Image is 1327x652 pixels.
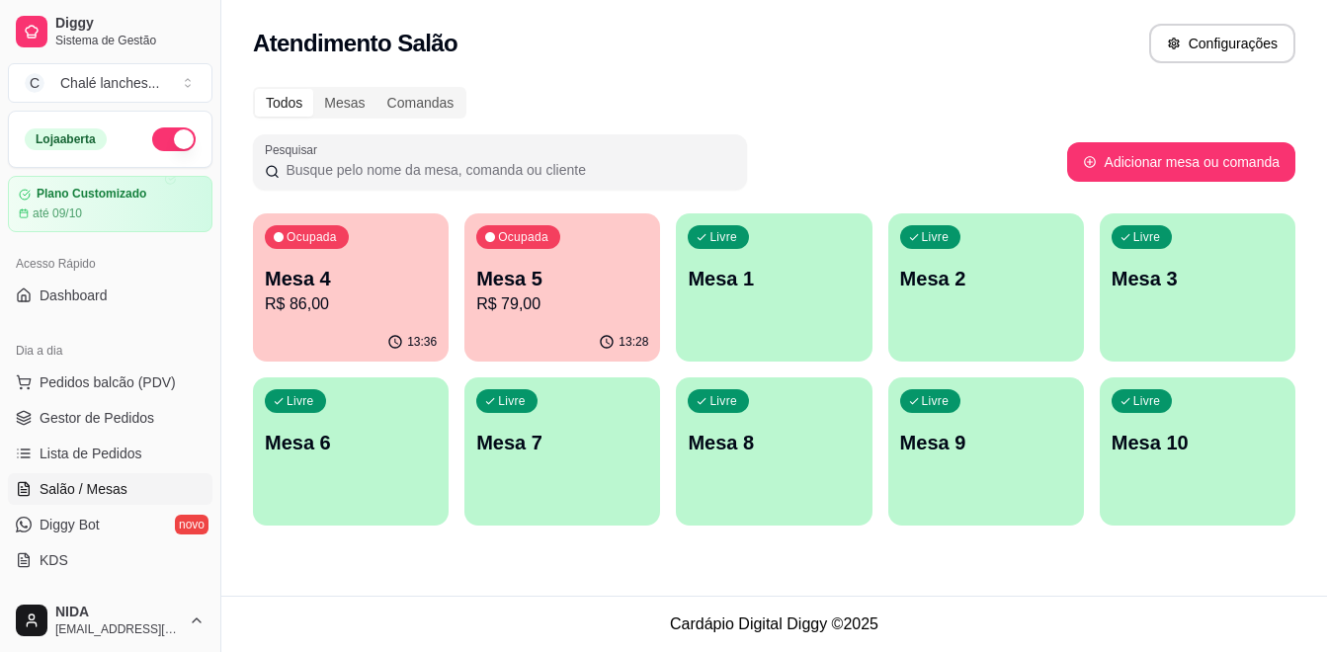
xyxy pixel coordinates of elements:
span: Diggy [55,15,205,33]
button: LivreMesa 2 [888,213,1084,362]
div: Chalé lanches ... [60,73,159,93]
p: Mesa 7 [476,429,648,456]
label: Pesquisar [265,141,324,158]
div: Mesas [313,89,375,117]
span: Gestor de Pedidos [40,408,154,428]
p: Livre [709,393,737,409]
div: Dia a dia [8,335,212,367]
p: Livre [922,229,950,245]
span: KDS [40,550,68,570]
span: Sistema de Gestão [55,33,205,48]
a: Diggy Botnovo [8,509,212,540]
button: LivreMesa 6 [253,377,449,526]
p: Mesa 1 [688,265,860,292]
p: 13:28 [619,334,648,350]
p: Livre [709,229,737,245]
p: Mesa 8 [688,429,860,456]
p: R$ 86,00 [265,292,437,316]
button: LivreMesa 3 [1100,213,1295,362]
span: Pedidos balcão (PDV) [40,372,176,392]
button: LivreMesa 10 [1100,377,1295,526]
p: R$ 79,00 [476,292,648,316]
span: Dashboard [40,285,108,305]
div: Loja aberta [25,128,107,150]
p: Livre [498,393,526,409]
input: Pesquisar [280,160,735,180]
button: OcupadaMesa 4R$ 86,0013:36 [253,213,449,362]
footer: Cardápio Digital Diggy © 2025 [221,596,1327,652]
span: Lista de Pedidos [40,444,142,463]
div: Comandas [376,89,465,117]
p: 13:36 [407,334,437,350]
a: KDS [8,544,212,576]
button: NIDA[EMAIL_ADDRESS][DOMAIN_NAME] [8,597,212,644]
button: LivreMesa 8 [676,377,871,526]
p: Mesa 3 [1112,265,1284,292]
p: Livre [922,393,950,409]
p: Ocupada [498,229,548,245]
button: LivreMesa 1 [676,213,871,362]
p: Livre [287,393,314,409]
div: Acesso Rápido [8,248,212,280]
p: Mesa 2 [900,265,1072,292]
button: Select a team [8,63,212,103]
a: Gestor de Pedidos [8,402,212,434]
p: Livre [1133,229,1161,245]
a: DiggySistema de Gestão [8,8,212,55]
a: Lista de Pedidos [8,438,212,469]
article: até 09/10 [33,205,82,221]
span: Salão / Mesas [40,479,127,499]
a: Dashboard [8,280,212,311]
article: Plano Customizado [37,187,146,202]
button: Alterar Status [152,127,196,151]
span: NIDA [55,604,181,621]
p: Ocupada [287,229,337,245]
button: OcupadaMesa 5R$ 79,0013:28 [464,213,660,362]
a: Plano Customizadoaté 09/10 [8,176,212,232]
button: Adicionar mesa ou comanda [1067,142,1295,182]
span: C [25,73,44,93]
p: Livre [1133,393,1161,409]
span: [EMAIL_ADDRESS][DOMAIN_NAME] [55,621,181,637]
h2: Atendimento Salão [253,28,457,59]
p: Mesa 6 [265,429,437,456]
span: Diggy Bot [40,515,100,534]
button: LivreMesa 9 [888,377,1084,526]
button: LivreMesa 7 [464,377,660,526]
a: Salão / Mesas [8,473,212,505]
button: Pedidos balcão (PDV) [8,367,212,398]
p: Mesa 4 [265,265,437,292]
p: Mesa 9 [900,429,1072,456]
button: Configurações [1149,24,1295,63]
p: Mesa 10 [1112,429,1284,456]
div: Todos [255,89,313,117]
p: Mesa 5 [476,265,648,292]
